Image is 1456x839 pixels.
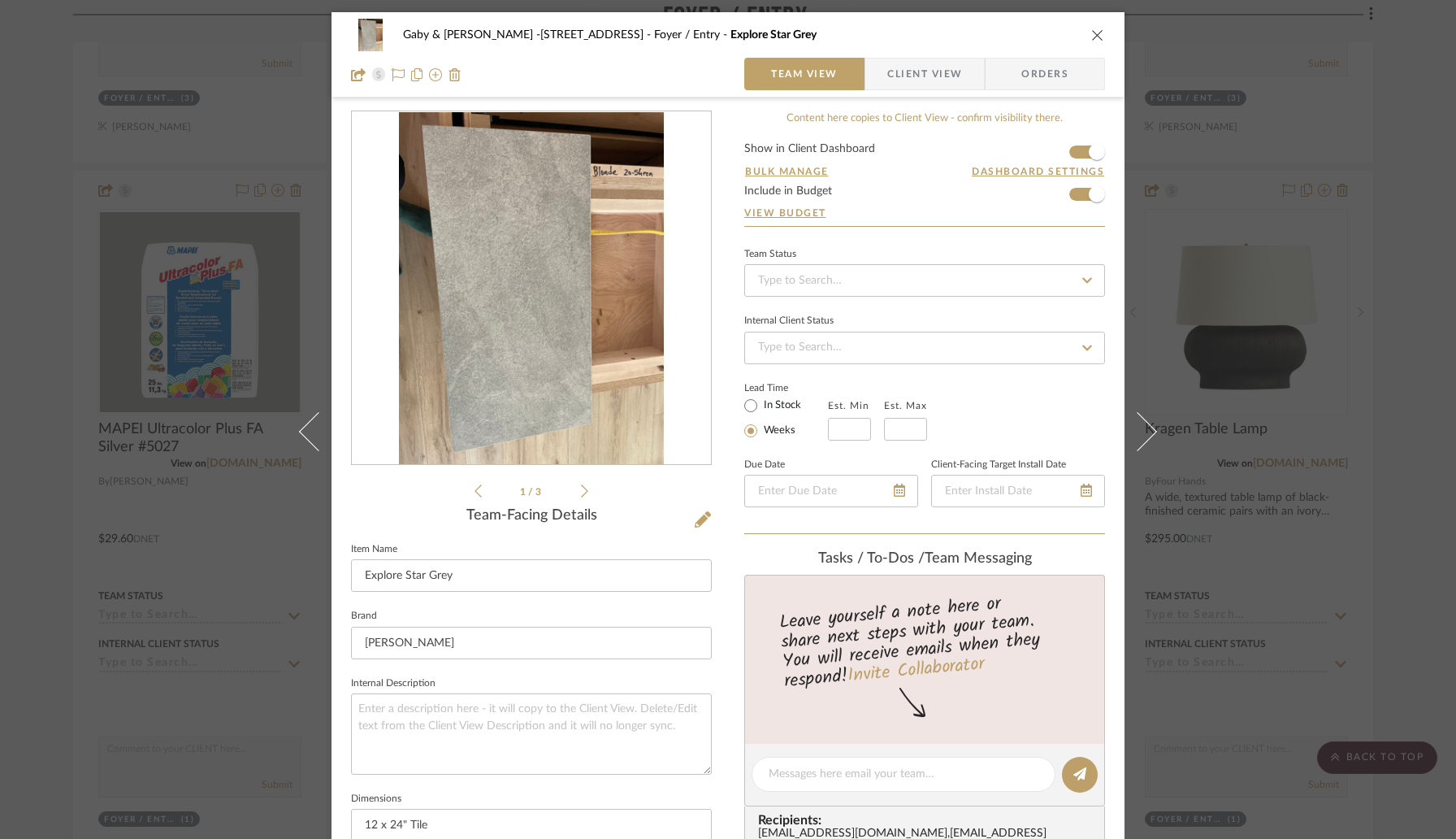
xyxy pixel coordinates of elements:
input: Enter Item Name [351,559,712,592]
img: Remove from project [448,68,461,81]
span: Foyer / Entry [654,29,730,41]
span: 1 [520,487,528,497]
input: Type to Search… [744,264,1105,297]
input: Enter Install Date [931,475,1105,507]
div: Internal Client Status [744,317,834,325]
span: Client View [887,58,962,90]
span: 3 [535,487,544,497]
label: In Stock [760,398,801,413]
input: Enter Due Date [744,475,918,507]
label: Weeks [760,424,795,438]
input: Type to Search… [744,332,1105,364]
span: / [528,487,535,497]
button: close [1090,28,1105,42]
label: Est. Max [884,400,927,411]
span: Tasks / To-Dos / [818,551,925,566]
button: Bulk Manage [744,164,830,179]
a: Invite Collaborator [847,650,986,691]
button: Dashboard Settings [971,164,1105,179]
label: Item Name [351,546,397,554]
img: 3ac4f41a-631a-4a04-8ed6-a5e623fd9310_436x436.jpg [399,112,663,465]
img: 3ac4f41a-631a-4a04-8ed6-a5e623fd9310_48x40.jpg [351,19,390,51]
label: Lead Time [744,380,828,395]
label: Dimensions [351,795,401,803]
input: Enter Brand [351,627,712,659]
div: 0 [352,112,711,465]
span: Gaby & [PERSON_NAME] -[STREET_ADDRESS] [403,29,654,41]
div: Team Status [744,250,796,259]
div: Content here copies to Client View - confirm visibility there. [744,111,1105,127]
span: Team View [771,58,838,90]
mat-radio-group: Select item type [744,395,828,441]
div: team Messaging [744,550,1105,568]
div: Team-Facing Details [351,507,712,525]
span: Recipients: [758,813,1098,828]
label: Brand [351,612,377,620]
span: Orders [1003,58,1086,90]
label: Client-Facing Target Install Date [931,461,1066,469]
div: Leave yourself a note here or share next steps with your team. You will receive emails when they ... [743,586,1107,695]
label: Due Date [744,461,785,469]
label: Est. Min [828,400,869,411]
label: Internal Description [351,680,435,688]
span: Explore Star Grey [730,29,817,41]
a: View Budget [744,206,1105,220]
